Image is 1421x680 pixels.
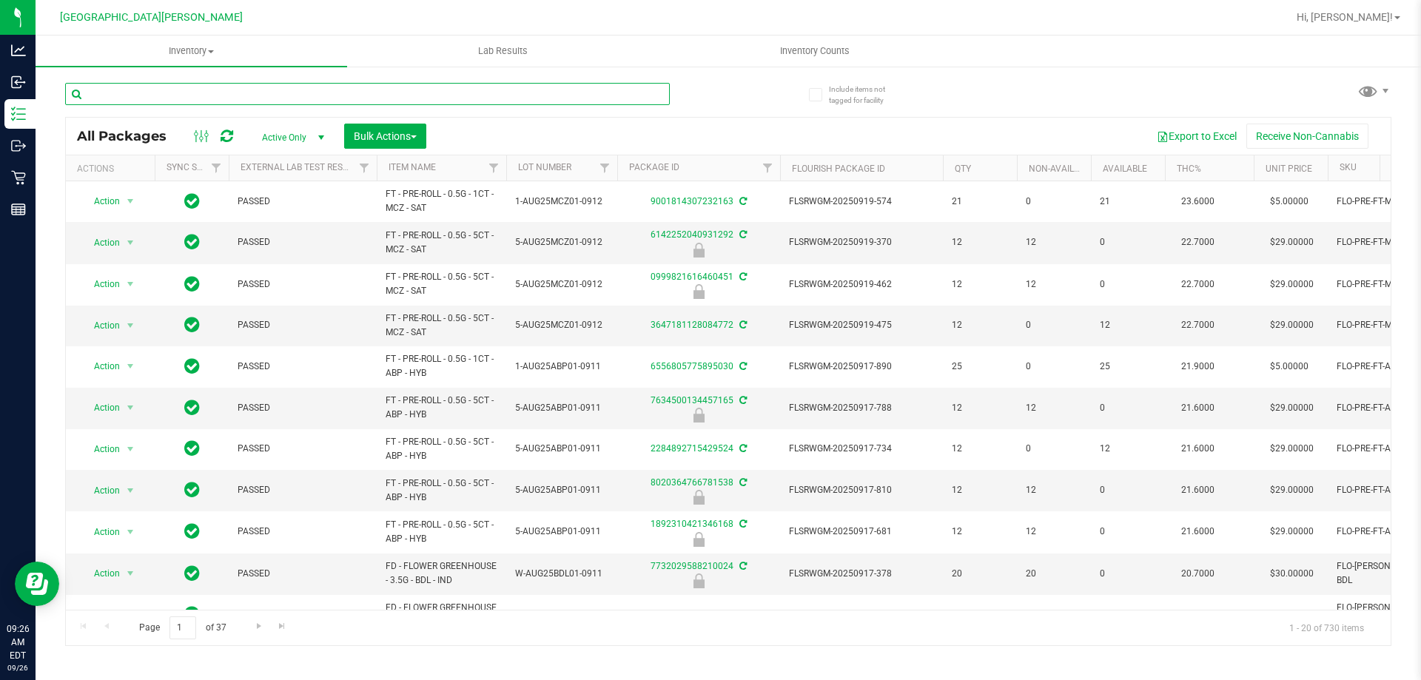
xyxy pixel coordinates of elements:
span: $29.00000 [1263,397,1321,419]
span: 21.9000 [1174,356,1222,377]
span: 12 [1026,483,1082,497]
span: Action [81,191,121,212]
span: 23.6000 [1174,191,1222,212]
a: 0999821616460451 [651,272,733,282]
a: Sync Status [167,162,224,172]
a: 7732029588210024 [651,561,733,571]
span: Action [81,480,121,501]
span: 22.7000 [1174,274,1222,295]
span: PASSED [238,525,368,539]
span: select [121,439,140,459]
span: FT - PRE-ROLL - 0.5G - 5CT - ABP - HYB [386,518,497,546]
span: $30.00000 [1263,604,1321,625]
span: PASSED [238,442,368,456]
span: FT - PRE-ROLL - 0.5G - 5CT - ABP - HYB [386,435,497,463]
inline-svg: Analytics [11,43,26,58]
span: select [121,480,140,501]
span: In Sync [184,521,200,542]
span: 22.7000 [1174,232,1222,253]
span: 20 [952,567,1008,581]
a: Inventory [36,36,347,67]
span: 0 [1100,277,1156,292]
span: FT - PRE-ROLL - 0.5G - 5CT - MCZ - SAT [386,229,497,257]
span: In Sync [184,479,200,500]
p: 09/26 [7,662,29,673]
span: 5-AUG25ABP01-0911 [515,442,608,456]
span: 12 [952,401,1008,415]
span: 12 [952,235,1008,249]
span: 21.6000 [1174,438,1222,459]
span: Action [81,356,121,377]
span: 12 [952,525,1008,539]
inline-svg: Reports [11,202,26,217]
span: Action [81,563,121,584]
div: Actions [77,164,149,174]
a: Inventory Counts [659,36,970,67]
a: Go to the last page [272,616,293,636]
span: $29.00000 [1263,314,1321,336]
div: Newly Received [615,408,782,423]
span: Sync from Compliance System [737,272,747,282]
span: Sync from Compliance System [737,361,747,371]
span: FD - FLOWER GREENHOUSE - 3.5G - BDL - IND [386,559,497,588]
a: Lot Number [518,162,571,172]
span: Sync from Compliance System [737,320,747,330]
a: Lab Results [347,36,659,67]
input: Search Package ID, Item Name, SKU, Lot or Part Number... [65,83,670,105]
span: select [121,356,140,377]
span: In Sync [184,314,200,335]
a: Available [1103,164,1147,174]
span: In Sync [184,274,200,294]
span: $29.00000 [1263,479,1321,501]
span: 1-AUG25MCZ01-0912 [515,195,608,209]
span: FT - PRE-ROLL - 0.5G - 5CT - ABP - HYB [386,477,497,505]
a: 3647181128084772 [651,320,733,330]
span: In Sync [184,604,200,625]
span: 20 [1100,607,1156,622]
span: 20 [952,607,1008,622]
span: 5-AUG25MCZ01-0912 [515,277,608,292]
span: FT - PRE-ROLL - 0.5G - 1CT - MCZ - SAT [386,187,497,215]
span: FT - PRE-ROLL - 0.5G - 5CT - MCZ - SAT [386,270,497,298]
span: $29.00000 [1263,521,1321,542]
span: 12 [1026,235,1082,249]
span: select [121,522,140,542]
span: 5-AUG25ABP01-0911 [515,401,608,415]
button: Bulk Actions [344,124,426,149]
a: 7634500134457165 [651,395,733,405]
a: Item Name [389,162,436,172]
span: PASSED [238,607,368,622]
span: Action [81,274,121,294]
span: Sync from Compliance System [737,477,747,488]
span: $29.00000 [1263,232,1321,253]
span: FLSRWGM-20250919-370 [789,235,934,249]
span: 21.6000 [1174,521,1222,542]
span: $29.00000 [1263,274,1321,295]
span: In Sync [184,232,200,252]
span: Action [81,522,121,542]
span: 12 [1026,401,1082,415]
span: 0 [1100,567,1156,581]
span: 12 [952,483,1008,497]
span: FLSRWGM-20250917-788 [789,401,934,415]
span: Action [81,232,121,253]
a: Go to the next page [248,616,269,636]
span: FLSRWGM-20250919-475 [789,318,934,332]
a: THC% [1177,164,1201,174]
inline-svg: Inbound [11,75,26,90]
a: 2284892715429524 [651,443,733,454]
div: Newly Received [615,284,782,299]
span: FLSRWGM-20250917-890 [789,360,934,374]
a: Package ID [629,162,679,172]
span: 0 [1100,483,1156,497]
a: Qty [955,164,971,174]
span: Sync from Compliance System [737,229,747,240]
span: PASSED [238,401,368,415]
span: 5-AUG25ABP01-0911 [515,483,608,497]
span: 25 [952,360,1008,374]
span: FD - FLOWER GREENHOUSE - 3.5G - BDL - IND [386,601,497,629]
span: Action [81,439,121,459]
span: [GEOGRAPHIC_DATA][PERSON_NAME] [60,11,243,24]
span: Bulk Actions [354,130,417,142]
span: 5-AUG25MCZ01-0912 [515,235,608,249]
